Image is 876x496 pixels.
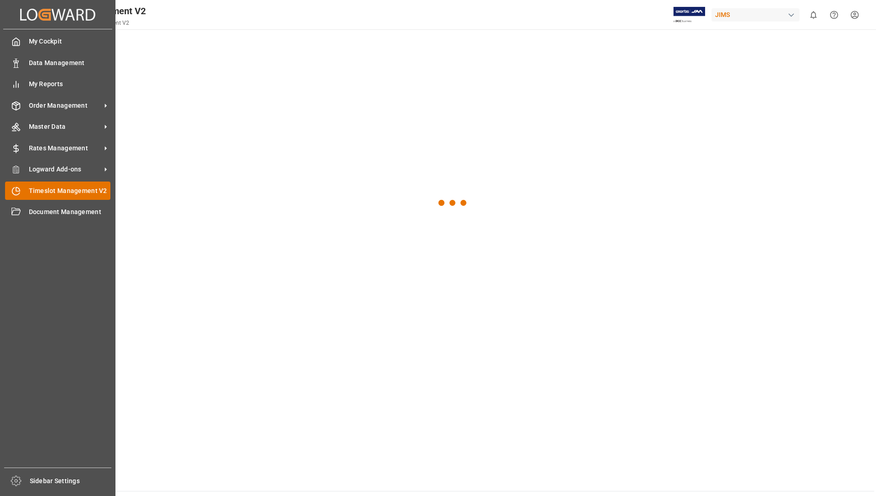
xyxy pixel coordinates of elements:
span: Order Management [29,101,101,110]
span: Timeslot Management V2 [29,186,111,196]
span: Master Data [29,122,101,132]
div: JIMS [712,8,799,22]
a: Data Management [5,54,110,72]
button: show 0 new notifications [803,5,824,25]
span: My Reports [29,79,111,89]
a: My Reports [5,75,110,93]
a: Timeslot Management V2 [5,182,110,199]
button: Help Center [824,5,844,25]
span: Data Management [29,58,111,68]
span: Rates Management [29,143,101,153]
span: Sidebar Settings [30,476,112,486]
a: My Cockpit [5,33,110,50]
span: My Cockpit [29,37,111,46]
img: Exertis%20JAM%20-%20Email%20Logo.jpg_1722504956.jpg [673,7,705,23]
a: Document Management [5,203,110,221]
button: JIMS [712,6,803,23]
span: Document Management [29,207,111,217]
span: Logward Add-ons [29,165,101,174]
